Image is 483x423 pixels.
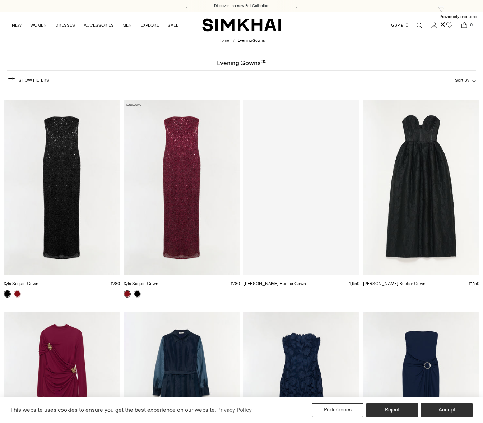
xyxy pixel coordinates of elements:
a: [PERSON_NAME] Bustier Gown [243,281,306,286]
span: Show Filters [19,78,49,83]
a: Go to the account page [427,18,441,32]
button: Sort By [455,76,476,84]
a: DRESSES [55,17,75,33]
a: Discover the new Fall Collection [214,3,269,9]
a: Wishlist [442,18,456,32]
a: Xyla Sequin Gown [124,100,240,275]
span: Evening Gowns [238,38,265,43]
span: This website uses cookies to ensure you get the best experience on our website. [10,406,216,413]
a: Home [219,38,229,43]
a: Open cart modal [457,18,472,32]
a: SIMKHAI [202,18,281,32]
span: 0 [468,22,474,28]
div: / [233,38,235,44]
div: 35 [261,60,266,66]
a: Xyla Sequin Gown [4,100,120,275]
span: £1,950 [347,281,359,286]
a: WOMEN [30,17,47,33]
a: [PERSON_NAME] Bustier Gown [363,281,426,286]
button: Show Filters [7,74,49,86]
span: Sort By [455,78,469,83]
h1: Evening Gowns [217,60,266,66]
a: Elaria Jacquard Bustier Gown [243,100,360,275]
a: Privacy Policy (opens in a new tab) [216,405,253,415]
a: EXPLORE [140,17,159,33]
a: Open search modal [412,18,426,32]
a: MEN [122,17,132,33]
button: Reject [366,403,418,417]
a: SALE [168,17,178,33]
button: GBP £ [391,17,409,33]
a: Xyla Sequin Gown [4,281,38,286]
a: Adeena Jacquard Bustier Gown [363,100,479,275]
a: Xyla Sequin Gown [124,281,158,286]
span: £780 [231,281,240,286]
nav: breadcrumbs [219,38,265,44]
button: Accept [421,403,473,417]
button: Preferences [312,403,363,417]
a: NEW [12,17,22,33]
span: £1,150 [469,281,479,286]
span: £780 [111,281,120,286]
a: ACCESSORIES [84,17,114,33]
